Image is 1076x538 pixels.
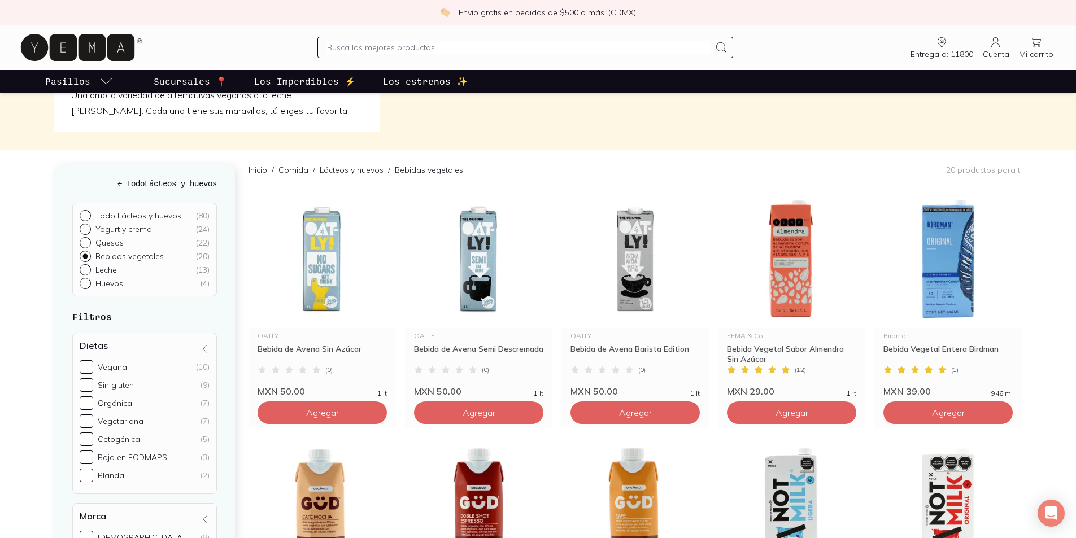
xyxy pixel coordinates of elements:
span: 1 lt [847,390,856,397]
span: 1 lt [377,390,387,397]
p: Quesos [95,238,124,248]
div: Bajo en FODMAPS [98,452,167,462]
div: Vegana [98,362,127,372]
div: (7) [201,398,210,408]
img: Bebida Vegetal Entera Birdman [874,189,1022,328]
div: (7) [201,416,210,426]
div: (10) [196,362,210,372]
div: OATLY [414,333,543,339]
div: ( 22 ) [195,238,210,248]
p: Los Imperdibles ⚡️ [254,75,356,88]
a: Bebida Vegetal de Almendra Sin Azúcar YEMAYEMA & CoBebida Vegetal Sabor Almendra Sin Azúcar(12)MX... [718,189,865,397]
a: Los Imperdibles ⚡️ [252,70,358,93]
p: Leche [95,265,117,275]
img: check [440,7,450,18]
div: Orgánica [98,398,132,408]
span: Agregar [463,407,495,418]
span: ( 0 ) [638,366,646,373]
span: MXN 50.00 [414,386,461,397]
button: Agregar [883,401,1013,424]
div: Vegetariana [98,416,143,426]
div: (5) [201,434,210,444]
button: Agregar [727,401,856,424]
div: ( 80 ) [195,211,210,221]
p: Pasillos [45,75,90,88]
div: Blanda [98,470,124,480]
span: MXN 50.00 [258,386,305,397]
div: Birdman [883,333,1013,339]
h4: Marca [80,510,106,522]
input: Vegetariana(7) [80,414,93,428]
input: Orgánica(7) [80,396,93,410]
a: Los estrenos ✨ [381,70,470,93]
a: ← TodoLácteos y huevos [72,177,217,189]
p: Yogurt y crema [95,224,152,234]
p: 20 productos para ti [946,165,1022,175]
p: Bebidas vegetales [95,251,164,261]
div: ( 13 ) [195,265,210,275]
h5: ← Todo Lácteos y huevos [72,177,217,189]
a: Mi carrito [1014,36,1058,59]
div: ( 24 ) [195,224,210,234]
p: Bebidas vegetales [395,164,463,176]
span: Agregar [776,407,808,418]
p: ¡Envío gratis en pedidos de $500 o más! (CDMX) [457,7,636,18]
span: ( 0 ) [482,366,489,373]
img: Bebida de Avena Semi Descremada [405,189,552,328]
span: 1 lt [534,390,543,397]
a: Bebida de Avena Sin AzúcarOATLYBebida de Avena Sin Azúcar(0)MXN 50.001 lt [249,189,396,397]
span: ( 1 ) [951,366,959,373]
span: Entrega a: 11800 [911,49,973,59]
span: Agregar [619,407,652,418]
a: Bebida Vegetal Entera BirdmanBirdmanBebida Vegetal Entera Birdman(1)MXN 39.00946 ml [874,189,1022,397]
a: Cuenta [978,36,1014,59]
input: Vegana(10) [80,360,93,374]
span: MXN 29.00 [727,386,774,397]
a: Sucursales 📍 [151,70,229,93]
span: Cuenta [983,49,1009,59]
div: (9) [201,380,210,390]
span: Agregar [306,407,339,418]
span: Mi carrito [1019,49,1053,59]
a: Bebida de Avena Barista EditionOATLYBebida de Avena Barista Edition(0)MXN 50.001 lt [561,189,709,397]
input: Sin gluten(9) [80,378,93,392]
p: Todo Lácteos y huevos [95,211,181,221]
div: Bebida de Avena Sin Azúcar [258,344,387,364]
div: YEMA & Co [727,333,856,339]
p: Huevos [95,278,123,288]
span: ( 0 ) [325,366,333,373]
p: Una amplia variedad de alternativas veganas a la leche [PERSON_NAME]. Cada una tiene sus maravill... [71,87,363,119]
span: / [267,164,278,176]
button: Agregar [414,401,543,424]
a: Bebida de Avena Semi DescremadaOATLYBebida de Avena Semi Descremada(0)MXN 50.001 lt [405,189,552,397]
a: Lácteos y huevos [320,165,384,175]
span: MXN 50.00 [570,386,618,397]
button: Agregar [258,401,387,424]
a: Entrega a: 11800 [906,36,978,59]
strong: Filtros [72,311,112,322]
div: OATLY [570,333,700,339]
a: Inicio [249,165,267,175]
input: Blanda(2) [80,469,93,482]
span: MXN 39.00 [883,386,931,397]
span: Agregar [932,407,965,418]
div: ( 4 ) [200,278,210,288]
div: Bebida de Avena Semi Descremada [414,344,543,364]
a: pasillo-todos-link [43,70,115,93]
img: Bebida Vegetal de Almendra Sin Azúcar YEMA [718,189,865,328]
button: Agregar [570,401,700,424]
div: Open Intercom Messenger [1038,500,1065,527]
div: OATLY [258,333,387,339]
span: 946 ml [991,390,1013,397]
input: Busca los mejores productos [327,41,710,54]
span: 1 lt [690,390,700,397]
p: Sucursales 📍 [154,75,227,88]
a: Comida [278,165,308,175]
img: Bebida de Avena Barista Edition [561,189,709,328]
div: Dietas [72,333,217,494]
h4: Dietas [80,340,108,351]
div: Bebida Vegetal Entera Birdman [883,344,1013,364]
p: Los estrenos ✨ [383,75,468,88]
span: ( 12 ) [795,366,806,373]
div: Bebida Vegetal Sabor Almendra Sin Azúcar [727,344,856,364]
